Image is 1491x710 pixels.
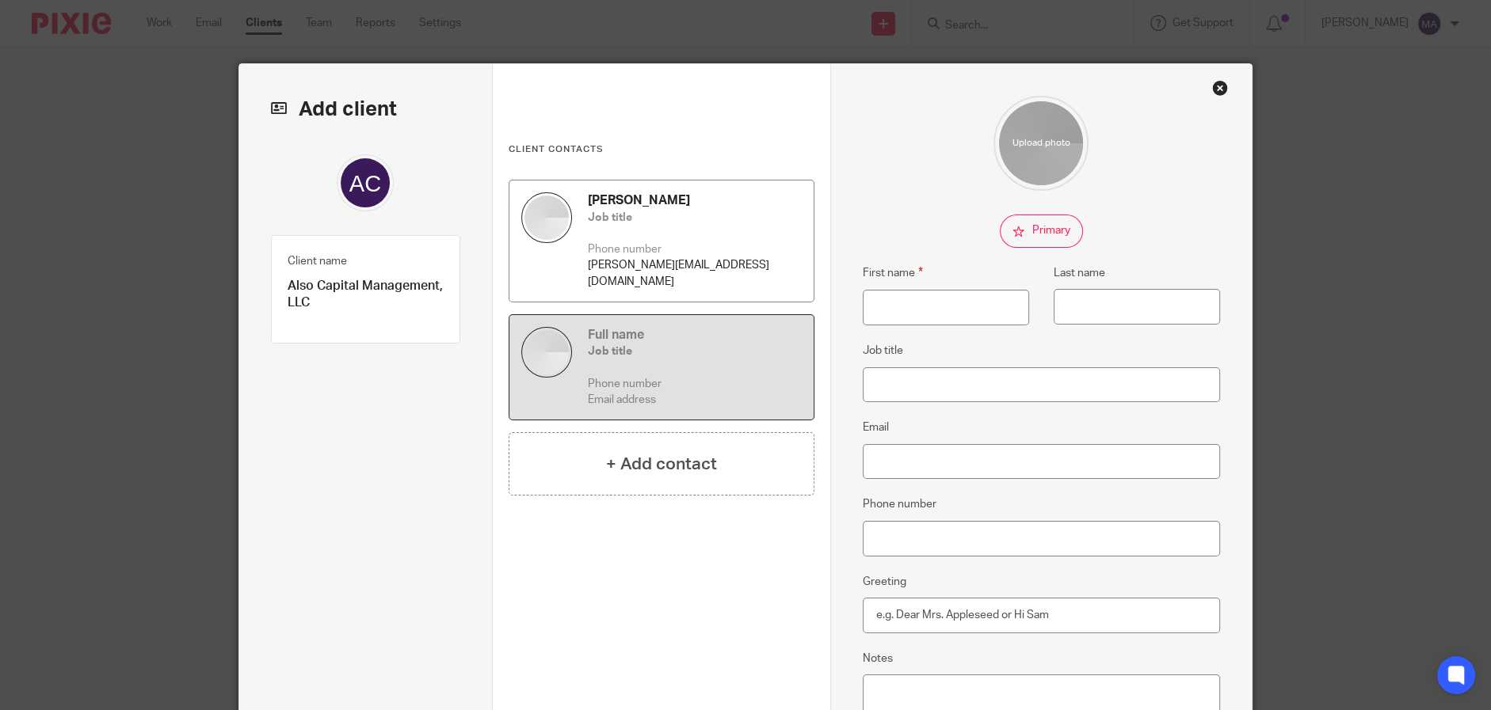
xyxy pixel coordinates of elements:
[588,327,802,344] h4: Full name
[1212,80,1228,96] div: Close this dialog window
[521,192,572,243] img: default.jpg
[288,278,444,312] p: Also Capital Management, LLC
[337,154,394,211] img: svg%3E
[588,376,802,392] p: Phone number
[588,257,802,290] p: [PERSON_NAME][EMAIL_ADDRESS][DOMAIN_NAME]
[509,143,814,156] h3: Client contacts
[863,574,906,590] label: Greeting
[588,192,802,209] h4: [PERSON_NAME]
[863,651,893,666] label: Notes
[863,420,889,435] label: Email
[1054,265,1105,281] label: Last name
[588,392,802,408] p: Email address
[863,264,923,282] label: First name
[271,96,460,123] h2: Add client
[288,253,347,269] label: Client name
[863,598,1221,633] input: e.g. Dear Mrs. Appleseed or Hi Sam
[588,241,802,257] p: Phone number
[863,343,903,359] label: Job title
[863,496,936,512] label: Phone number
[606,452,717,476] h4: + Add contact
[588,344,802,359] h5: Job title
[521,327,572,378] img: default.jpg
[588,210,802,226] h5: Job title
